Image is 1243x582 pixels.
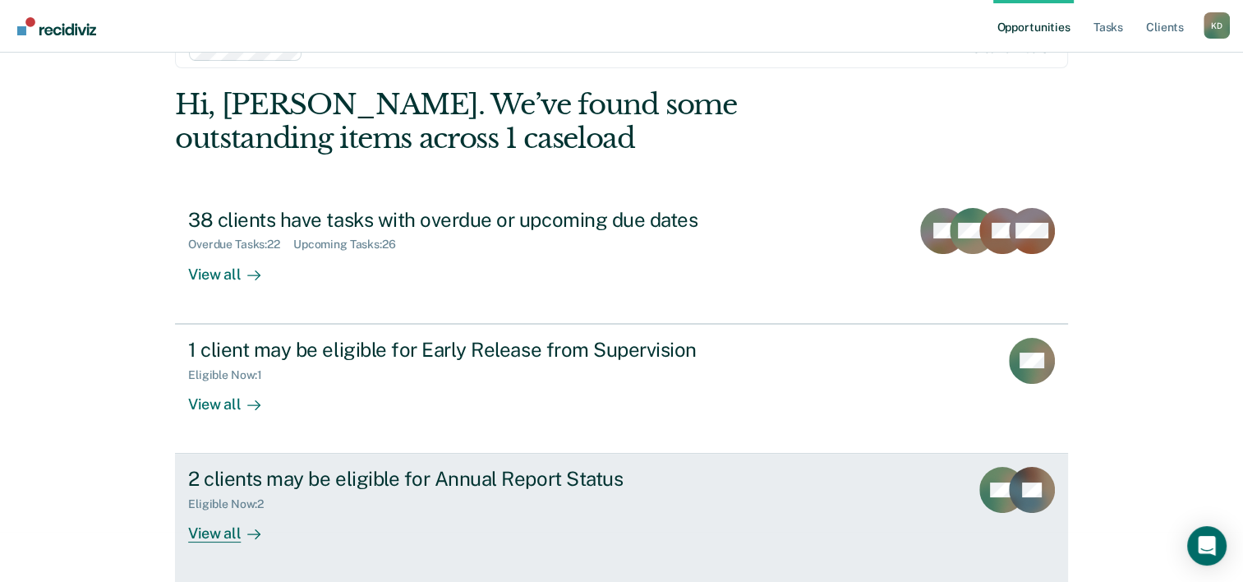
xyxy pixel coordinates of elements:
div: Overdue Tasks : 22 [188,238,293,252]
div: Upcoming Tasks : 26 [293,238,409,252]
a: 1 client may be eligible for Early Release from SupervisionEligible Now:1View all [175,324,1068,454]
div: 38 clients have tasks with overdue or upcoming due dates [188,208,765,232]
div: Open Intercom Messenger [1187,526,1227,566]
button: Profile dropdown button [1204,12,1230,39]
div: View all [188,511,280,543]
div: View all [188,252,280,284]
a: 38 clients have tasks with overdue or upcoming due datesOverdue Tasks:22Upcoming Tasks:26View all [175,195,1068,324]
div: 2 clients may be eligible for Annual Report Status [188,467,765,491]
div: Eligible Now : 2 [188,497,277,511]
div: Eligible Now : 1 [188,368,275,382]
div: View all [188,381,280,413]
div: 1 client may be eligible for Early Release from Supervision [188,338,765,362]
div: Hi, [PERSON_NAME]. We’ve found some outstanding items across 1 caseload [175,88,889,155]
div: K D [1204,12,1230,39]
img: Recidiviz [17,17,96,35]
